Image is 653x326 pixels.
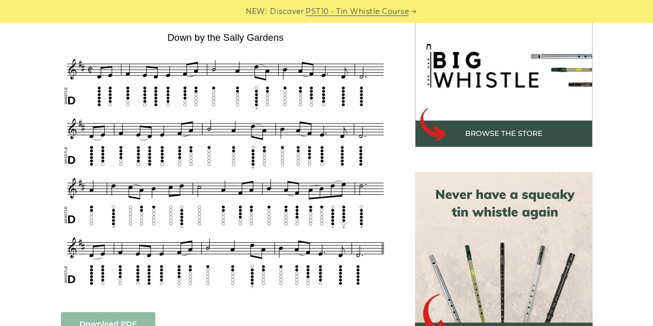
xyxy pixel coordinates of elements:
[246,6,267,18] span: NEW:
[270,6,304,18] span: Discover
[306,6,409,18] a: PST10 - Tin Whistle Course
[61,28,390,291] img: Down by the Sally Gardens Tin Whistle Tab & Sheet Music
